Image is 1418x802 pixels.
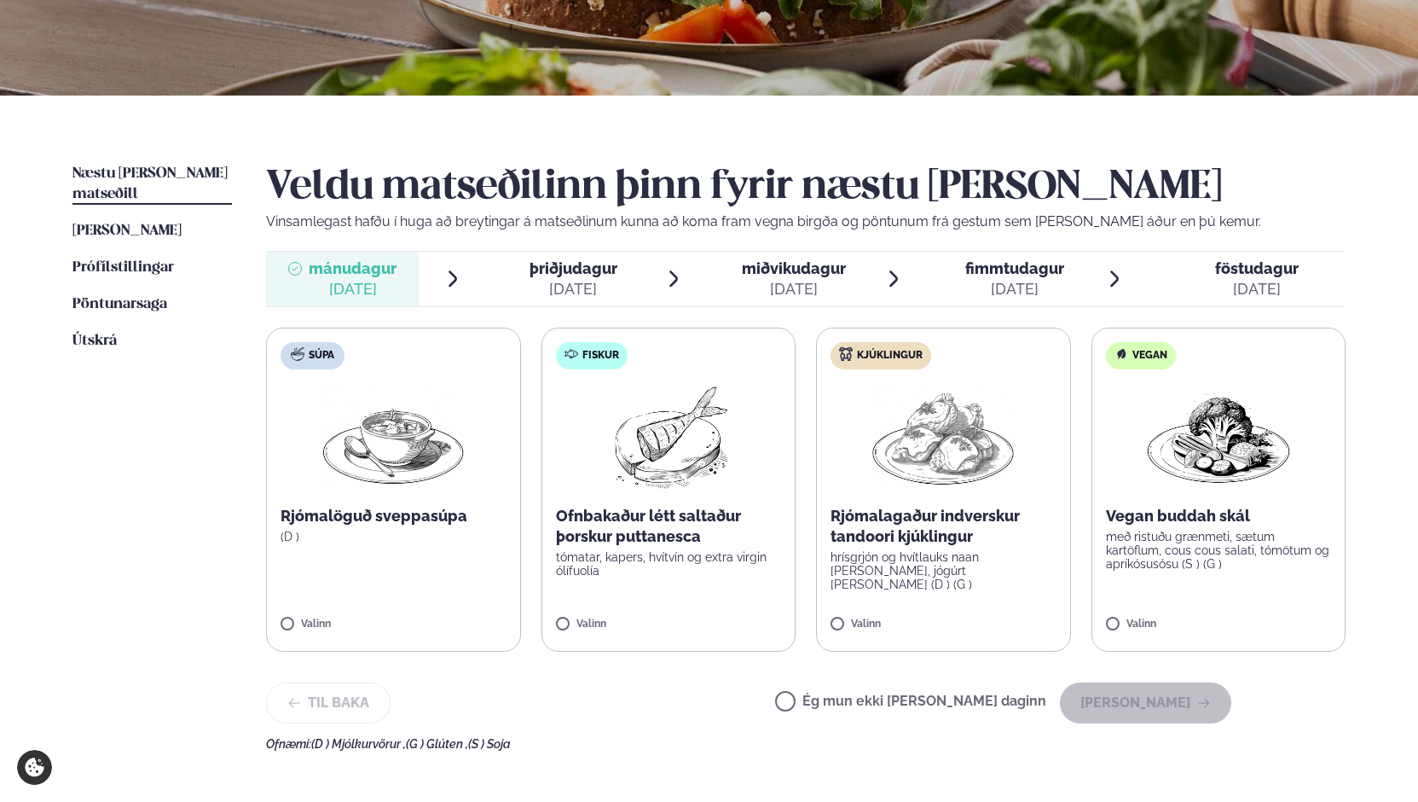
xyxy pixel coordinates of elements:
img: chicken.svg [839,347,853,361]
a: Pöntunarsaga [72,294,167,315]
span: mánudagur [309,259,396,277]
span: þriðjudagur [530,259,617,277]
a: [PERSON_NAME] [72,221,182,241]
img: Vegan.png [1143,383,1294,492]
span: (S ) Soja [468,737,511,751]
img: soup.svg [291,347,304,361]
img: fish.svg [564,347,578,361]
div: [DATE] [742,279,846,299]
span: föstudagur [1215,259,1299,277]
span: Kjúklingur [857,349,923,363]
img: Fish.png [593,383,744,492]
span: Vegan [1132,349,1167,363]
div: [DATE] [309,279,396,299]
span: Súpa [309,349,334,363]
div: [DATE] [1215,279,1299,299]
span: fimmtudagur [965,259,1064,277]
span: miðvikudagur [742,259,846,277]
button: Til baka [266,683,391,724]
p: hrísgrjón og hvítlauks naan [PERSON_NAME], jógúrt [PERSON_NAME] (D ) (G ) [831,550,1056,591]
a: Prófílstillingar [72,258,174,278]
span: (G ) Glúten , [406,737,468,751]
p: Vinsamlegast hafðu í huga að breytingar á matseðlinum kunna að koma fram vegna birgða og pöntunum... [266,212,1346,232]
a: Næstu [PERSON_NAME] matseðill [72,164,232,205]
button: [PERSON_NAME] [1060,683,1231,724]
span: Næstu [PERSON_NAME] matseðill [72,166,228,201]
span: [PERSON_NAME] [72,224,182,238]
span: Pöntunarsaga [72,297,167,311]
span: Prófílstillingar [72,260,174,275]
div: [DATE] [530,279,617,299]
p: tómatar, kapers, hvítvín og extra virgin ólífuolía [556,550,782,578]
p: Vegan buddah skál [1106,506,1332,526]
a: Útskrá [72,331,117,352]
p: Rjómalöguð sveppasúpa [281,506,506,526]
span: (D ) Mjólkurvörur , [311,737,406,751]
h2: Veldu matseðilinn þinn fyrir næstu [PERSON_NAME] [266,164,1346,212]
div: [DATE] [965,279,1064,299]
p: (D ) [281,530,506,543]
span: Fiskur [582,349,619,363]
img: Chicken-thighs.png [868,383,1018,492]
a: Cookie settings [17,750,52,785]
img: Vegan.svg [1114,347,1128,361]
p: með ristuðu grænmeti, sætum kartöflum, cous cous salati, tómötum og apríkósusósu (S ) (G ) [1106,530,1332,571]
div: Ofnæmi: [266,737,1346,751]
span: Útskrá [72,334,117,348]
p: Rjómalagaður indverskur tandoori kjúklingur [831,506,1056,547]
img: Soup.png [318,383,468,492]
p: Ofnbakaður létt saltaður þorskur puttanesca [556,506,782,547]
